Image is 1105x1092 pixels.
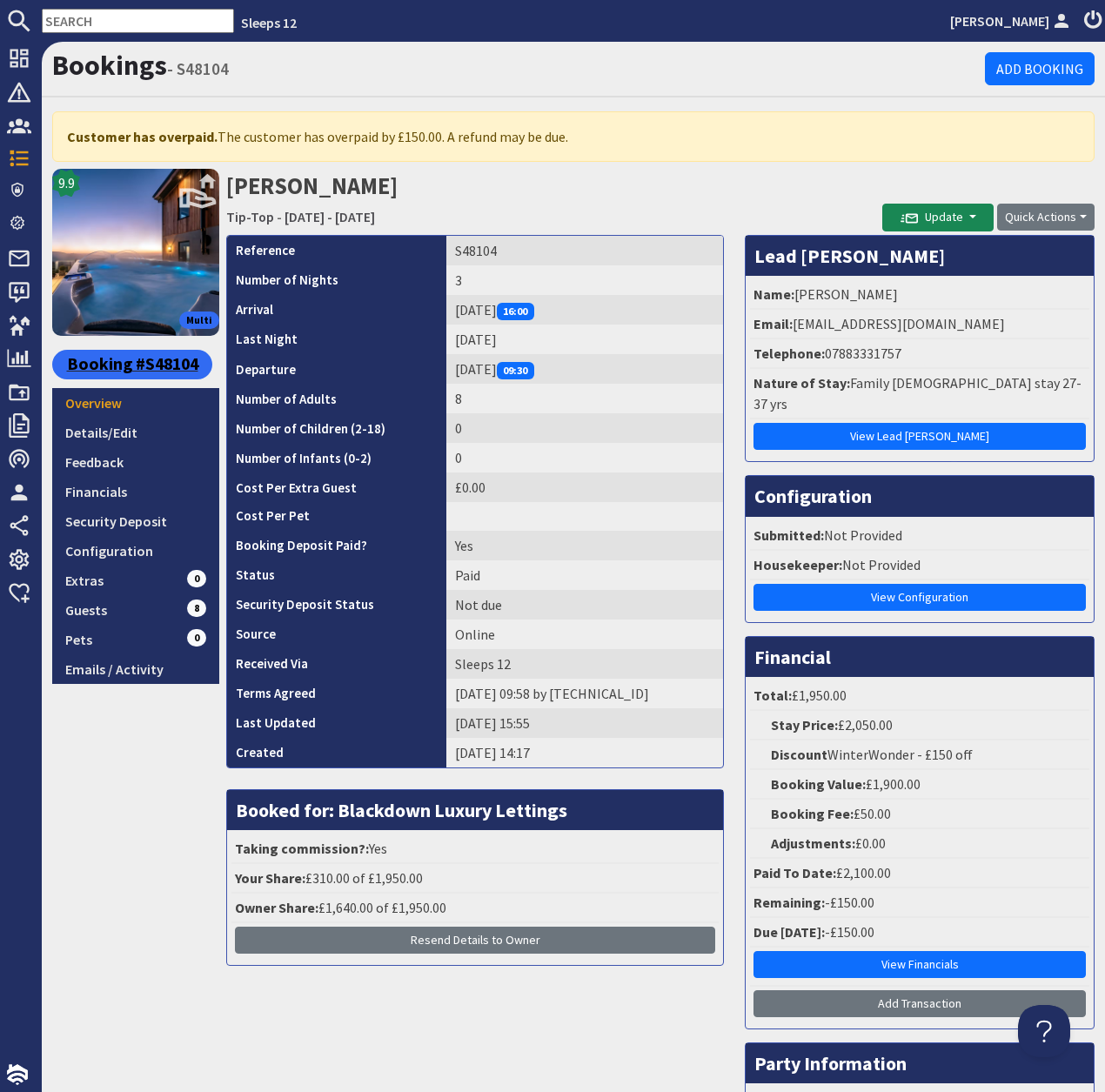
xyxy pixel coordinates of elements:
th: Arrival [227,295,446,325]
td: Paid [446,560,724,590]
span: - [277,208,282,225]
li: Yes [231,834,719,864]
a: Details/Edit [52,418,219,447]
th: Source [227,620,446,649]
a: Add Transaction [753,990,1086,1017]
th: Number of Children (2-18) [227,413,446,443]
a: Tip-Top [226,208,274,225]
td: 3 [446,265,724,295]
li: [PERSON_NAME] [750,280,1089,310]
button: Resend Details to Owner [235,927,715,954]
a: Pets0 [52,625,219,654]
a: Tip-Top's icon9.9Multi [52,169,219,336]
iframe: Toggle Customer Support [1018,1005,1070,1057]
td: Sleeps 12 [446,649,724,679]
strong: Booking Value: [771,775,866,793]
th: Number of Infants (0-2) [227,443,446,472]
h3: Lead [PERSON_NAME] [746,236,1094,276]
th: Cost Per Extra Guest [227,472,446,502]
li: Not Provided [750,551,1089,580]
td: [DATE] 15:55 [446,708,724,738]
th: Cost Per Pet [227,502,446,531]
h3: Financial [746,637,1094,677]
img: Tip-Top's icon [52,169,219,336]
th: Number of Adults [227,384,446,413]
th: Number of Nights [227,265,446,295]
strong: Name: [753,285,794,303]
li: £1,900.00 [750,770,1089,800]
h3: Configuration [746,476,1094,516]
th: Status [227,560,446,590]
th: Terms Agreed [227,679,446,708]
li: £310.00 of £1,950.00 [231,864,719,894]
a: Booking #S48104 [52,350,212,379]
a: [PERSON_NAME] [950,10,1074,31]
li: 07883331757 [750,339,1089,369]
li: £0.00 [750,829,1089,859]
a: Guests8 [52,595,219,625]
td: [DATE] 14:17 [446,738,724,767]
strong: Nature of Stay: [753,374,850,392]
td: [DATE] [446,295,724,325]
th: Last Updated [227,708,446,738]
strong: Total: [753,687,792,704]
strong: Email: [753,315,793,332]
th: Received Via [227,649,446,679]
td: [DATE] [446,354,724,384]
span: Multi [179,312,219,329]
strong: Booking Fee: [771,805,854,822]
td: [DATE] [446,325,724,354]
strong: Customer has overpaid. [67,128,218,145]
strong: Submitted: [753,526,824,544]
strong: Housekeeper: [753,556,842,573]
li: -£150.00 [750,888,1089,918]
h3: Party Information [746,1043,1094,1083]
li: £50.00 [750,800,1089,829]
span: 16:00 [497,303,535,320]
li: WinterWonder - £150 off [750,740,1089,770]
li: £1,640.00 of £1,950.00 [231,894,719,923]
strong: Due [DATE]: [753,923,825,941]
th: Departure [227,354,446,384]
a: Sleeps 12 [241,14,297,31]
a: View Configuration [753,584,1086,611]
td: £0.00 [446,472,724,502]
th: Created [227,738,446,767]
button: Quick Actions [997,204,1095,231]
li: -£150.00 [750,918,1089,948]
strong: Taking commission?: [235,840,369,857]
strong: Adjustments: [771,834,855,852]
span: Update [901,209,963,224]
h3: Booked for: Blackdown Luxury Lettings [227,790,723,830]
li: [EMAIL_ADDRESS][DOMAIN_NAME] [750,310,1089,339]
strong: Remaining: [753,894,825,911]
a: View Lead [PERSON_NAME] [753,423,1086,450]
li: £2,050.00 [750,711,1089,740]
a: Financials [52,477,219,506]
th: Reference [227,236,446,265]
td: Online [446,620,724,649]
li: £1,950.00 [750,681,1089,711]
i: Agreements were checked at the time of signing booking terms:<br>- I AGREE to let Sleeps12.com Li... [316,687,330,701]
a: Emails / Activity [52,654,219,684]
strong: Telephone: [753,345,825,362]
a: Extras0 [52,566,219,595]
span: 9.9 [58,172,75,193]
img: staytech_i_w-64f4e8e9ee0a9c174fd5317b4b171b261742d2d393467e5bdba4413f4f884c10.svg [7,1064,28,1085]
span: 0 [187,629,206,646]
div: The customer has overpaid by £150.00. A refund may be due. [52,111,1095,162]
strong: Paid To Date: [753,864,836,881]
a: Configuration [52,536,219,566]
span: 0 [187,570,206,587]
a: Feedback [52,447,219,477]
small: - S48104 [167,58,229,79]
strong: Owner Share: [235,899,318,916]
td: 0 [446,413,724,443]
th: Security Deposit Status [227,590,446,620]
li: Family [DEMOGRAPHIC_DATA] stay 27-37 yrs [750,369,1089,419]
button: Update [882,204,994,231]
span: 8 [187,600,206,617]
strong: Stay Price: [771,716,838,734]
td: Yes [446,531,724,560]
li: Not Provided [750,521,1089,551]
